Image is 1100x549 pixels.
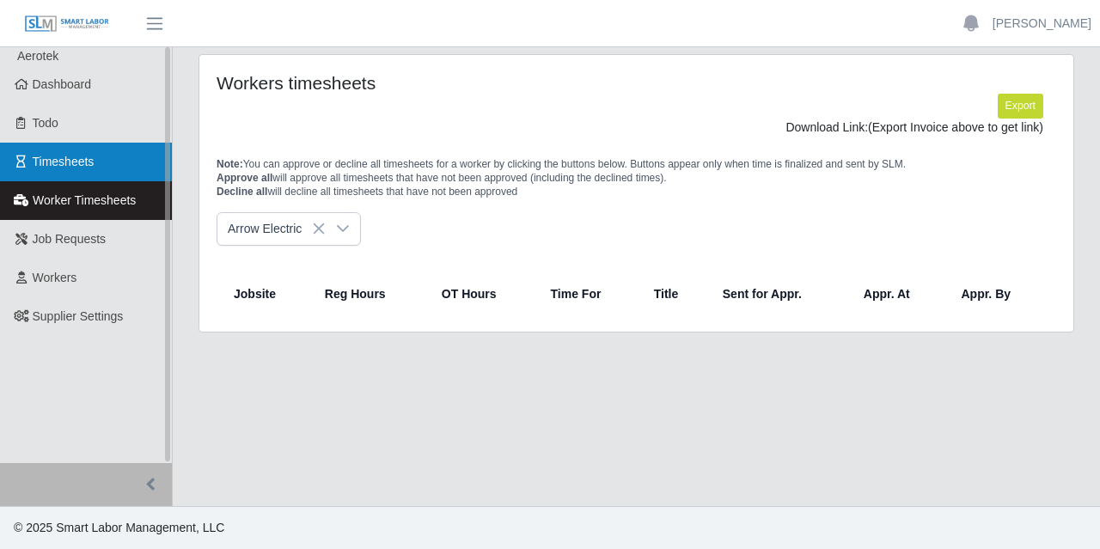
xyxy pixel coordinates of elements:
[428,273,537,314] th: OT Hours
[33,116,58,130] span: Todo
[217,158,243,170] span: Note:
[33,309,124,323] span: Supplier Settings
[998,94,1043,118] button: Export
[217,157,1056,198] p: You can approve or decline all timesheets for a worker by clicking the buttons below. Buttons app...
[993,15,1091,33] a: [PERSON_NAME]
[229,119,1043,137] div: Download Link:
[537,273,640,314] th: Time For
[33,271,77,284] span: Workers
[33,193,136,207] span: Worker Timesheets
[33,77,92,91] span: Dashboard
[223,273,311,314] th: Jobsite
[217,172,272,184] span: Approve all
[33,155,95,168] span: Timesheets
[709,273,850,314] th: Sent for Appr.
[850,273,948,314] th: Appr. At
[14,521,224,534] span: © 2025 Smart Labor Management, LLC
[640,273,709,314] th: Title
[947,273,1049,314] th: Appr. By
[217,186,267,198] span: Decline all
[868,120,1043,134] span: (Export Invoice above to get link)
[17,49,58,63] span: Aerotek
[33,232,107,246] span: Job Requests
[24,15,110,34] img: SLM Logo
[217,72,552,94] h4: Workers timesheets
[311,273,428,314] th: Reg Hours
[217,213,326,245] span: Arrow Electric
